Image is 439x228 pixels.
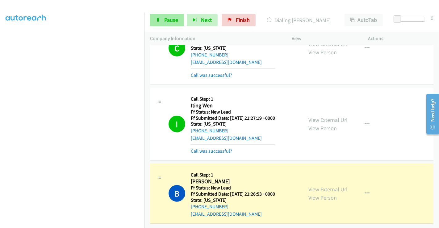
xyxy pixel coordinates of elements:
[191,72,232,78] a: Call was successful?
[308,186,348,193] a: View External Url
[308,40,348,48] a: View External Url
[191,178,275,185] h2: [PERSON_NAME]
[191,172,275,178] h5: Call Step: 1
[191,115,275,121] h5: Ff Submitted Date: [DATE] 21:27:19 +0000
[150,35,281,42] p: Company Information
[191,197,275,203] h5: State: [US_STATE]
[201,16,212,23] span: Next
[308,194,337,201] a: View Person
[264,16,333,24] p: Dialing [PERSON_NAME]
[397,17,425,22] div: Delay between calls (in seconds)
[169,185,185,202] h1: B
[191,45,275,51] h5: State: [US_STATE]
[191,148,232,154] a: Call was successful?
[308,49,337,56] a: View Person
[191,102,275,109] h2: Iting Wen
[368,35,434,42] p: Actions
[222,14,256,26] a: Finish
[236,16,250,23] span: Finish
[345,14,383,26] button: AutoTab
[191,59,262,65] a: [EMAIL_ADDRESS][DOMAIN_NAME]
[191,204,228,209] a: [PHONE_NUMBER]
[191,52,228,58] a: [PHONE_NUMBER]
[421,89,439,139] iframe: Resource Center
[292,35,357,42] p: View
[150,14,184,26] a: Pause
[308,116,348,123] a: View External Url
[191,109,275,115] h5: Ff Status: New Lead
[164,16,178,23] span: Pause
[191,191,275,197] h5: Ff Submitted Date: [DATE] 21:26:53 +0000
[308,125,337,132] a: View Person
[191,121,275,127] h5: State: [US_STATE]
[191,211,262,217] a: [EMAIL_ADDRESS][DOMAIN_NAME]
[169,116,185,132] h1: I
[191,135,262,141] a: [EMAIL_ADDRESS][DOMAIN_NAME]
[191,128,228,134] a: [PHONE_NUMBER]
[191,185,275,191] h5: Ff Status: New Lead
[431,14,433,22] div: 0
[169,40,185,56] h1: C
[187,14,218,26] button: Next
[191,96,275,102] h5: Call Step: 1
